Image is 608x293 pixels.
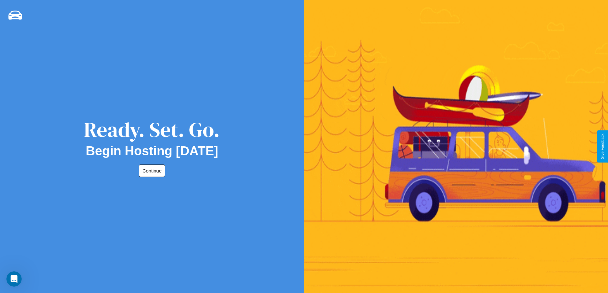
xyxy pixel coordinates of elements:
button: Continue [139,165,165,177]
div: Give Feedback [600,134,605,159]
iframe: Intercom live chat [6,271,22,287]
h2: Begin Hosting [DATE] [86,144,218,158]
div: Ready. Set. Go. [84,115,220,144]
